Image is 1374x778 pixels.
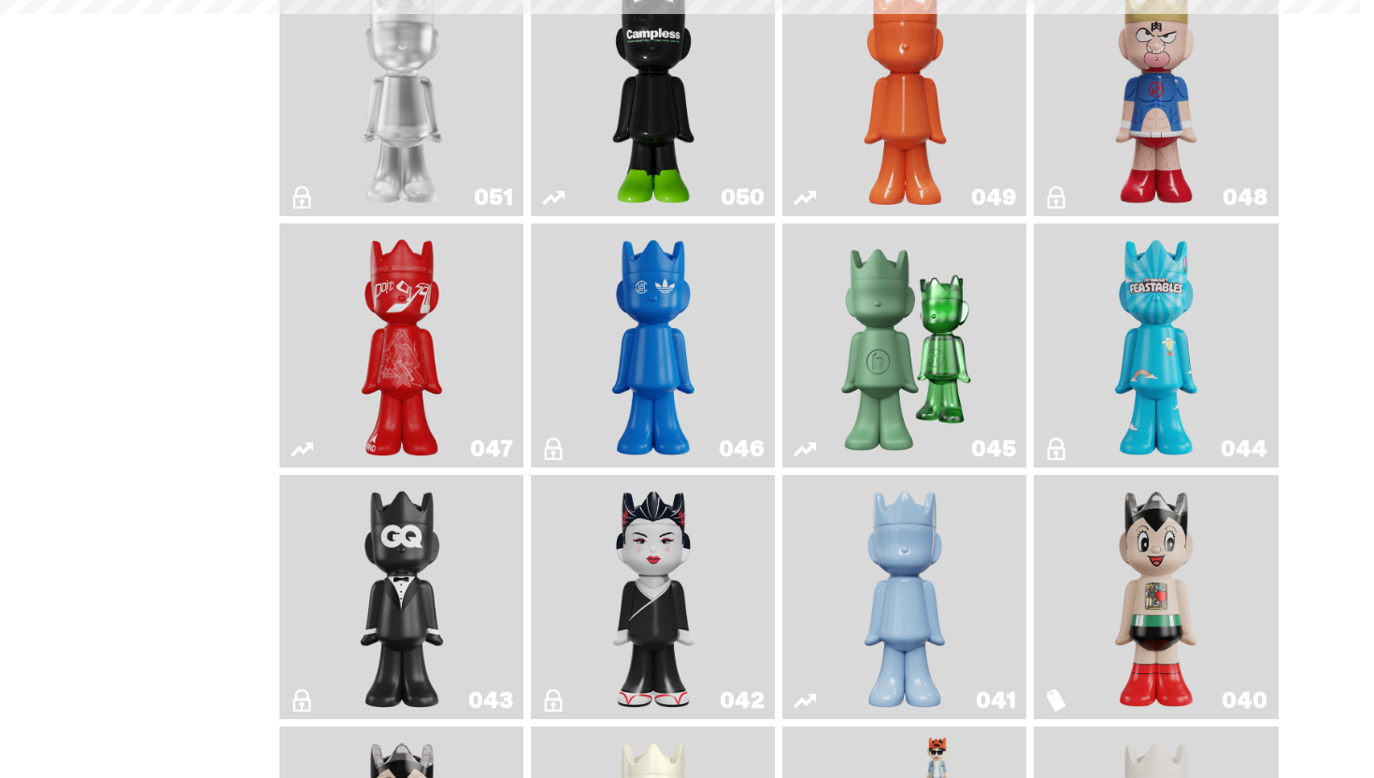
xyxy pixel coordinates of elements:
div: 047 [470,438,512,460]
div: 049 [971,186,1015,209]
div: 046 [719,438,764,460]
a: Sei Less [542,483,764,712]
div: 048 [1223,186,1267,209]
img: Present [826,231,984,460]
div: 045 [971,438,1015,460]
div: 041 [976,689,1015,712]
img: Sei Less [604,483,703,712]
div: 050 [721,186,764,209]
a: ComplexCon HK [542,231,764,460]
div: 043 [468,689,512,712]
div: 040 [1222,689,1267,712]
img: Astro Boy (Heart) [1107,483,1206,712]
img: Feastables [1107,231,1206,460]
div: 044 [1221,438,1267,460]
img: ComplexCon HK [604,231,703,460]
img: Schrödinger's ghost: Winter Blue [855,483,954,712]
a: Astro Boy (Heart) [1045,483,1267,712]
div: 042 [720,689,764,712]
img: Skip [352,231,451,460]
a: Schrödinger's ghost: Winter Blue [794,483,1015,712]
a: Present [794,231,1015,460]
img: Black Tie [352,483,451,712]
a: Skip [291,231,512,460]
a: Black Tie [291,483,512,712]
div: 051 [474,186,512,209]
a: Feastables [1045,231,1267,460]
